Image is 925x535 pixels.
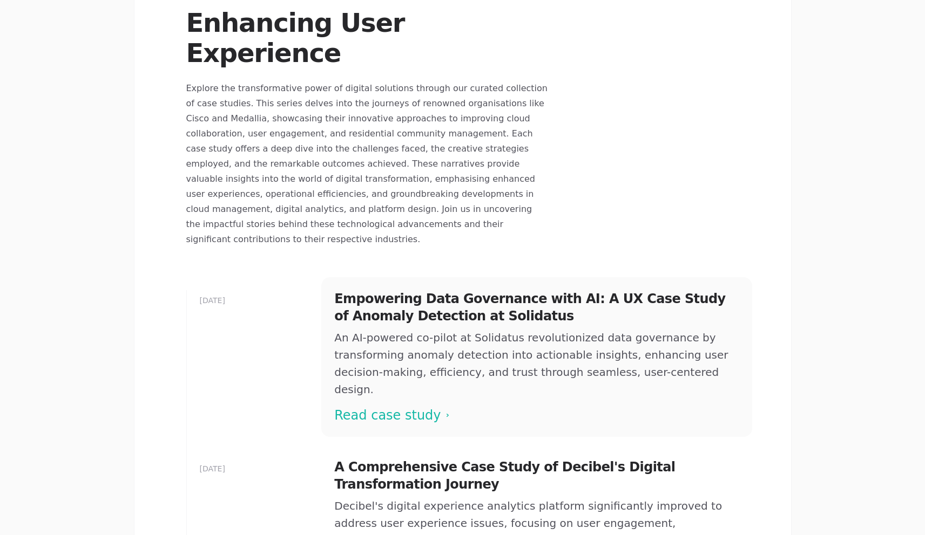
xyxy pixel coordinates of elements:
time: [DATE] [200,294,335,307]
h1: Enhancing User Experience [186,8,549,68]
a: Empowering Data Governance with AI: A UX Case Study of Anomaly Detection at Solidatus [334,291,725,324]
a: A Comprehensive Case Study of Decibel's Digital Transformation Journey [334,459,675,492]
p: Explore the transformative power of digital solutions through our curated collection of case stud... [186,81,549,247]
time: [DATE] [200,462,335,475]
